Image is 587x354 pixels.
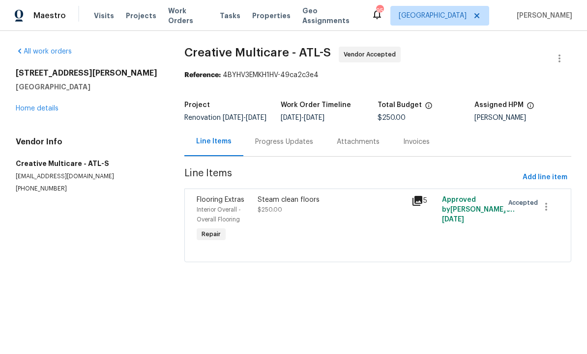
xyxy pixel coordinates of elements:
[220,12,240,19] span: Tasks
[513,11,572,21] span: [PERSON_NAME]
[302,6,359,26] span: Geo Assignments
[399,11,467,21] span: [GEOGRAPHIC_DATA]
[523,171,567,184] span: Add line item
[16,185,161,193] p: [PHONE_NUMBER]
[442,196,515,223] span: Approved by [PERSON_NAME] on
[258,195,405,205] div: Steam clean floors
[184,114,266,121] span: Renovation
[527,102,534,114] span: The hpm assigned to this work order.
[281,102,351,109] h5: Work Order Timeline
[198,229,225,239] span: Repair
[184,72,221,79] b: Reference:
[196,136,232,146] div: Line Items
[16,68,161,78] h2: [STREET_ADDRESS][PERSON_NAME]
[184,47,331,58] span: Creative Multicare - ATL-S
[519,168,571,187] button: Add line item
[197,207,241,222] span: Interior Overall - Overall Flooring
[16,172,161,181] p: [EMAIL_ADDRESS][DOMAIN_NAME]
[378,114,406,121] span: $250.00
[94,11,114,21] span: Visits
[281,114,324,121] span: -
[304,114,324,121] span: [DATE]
[474,114,571,121] div: [PERSON_NAME]
[474,102,524,109] h5: Assigned HPM
[16,105,59,112] a: Home details
[378,102,422,109] h5: Total Budget
[126,11,156,21] span: Projects
[508,198,542,208] span: Accepted
[255,137,313,147] div: Progress Updates
[33,11,66,21] span: Maestro
[246,114,266,121] span: [DATE]
[281,114,301,121] span: [DATE]
[337,137,380,147] div: Attachments
[403,137,430,147] div: Invoices
[168,6,208,26] span: Work Orders
[197,196,244,203] span: Flooring Extras
[252,11,291,21] span: Properties
[16,159,161,168] h5: Creative Multicare - ATL-S
[16,48,72,55] a: All work orders
[223,114,266,121] span: -
[258,207,282,213] span: $250.00
[376,6,383,16] div: 95
[184,168,519,187] span: Line Items
[223,114,243,121] span: [DATE]
[425,102,433,114] span: The total cost of line items that have been proposed by Opendoor. This sum includes line items th...
[16,137,161,147] h4: Vendor Info
[16,82,161,92] h5: [GEOGRAPHIC_DATA]
[344,50,400,59] span: Vendor Accepted
[411,195,436,207] div: 5
[442,216,464,223] span: [DATE]
[184,70,572,80] div: 4BYHV3EMKH1HV-49ca2c3e4
[184,102,210,109] h5: Project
